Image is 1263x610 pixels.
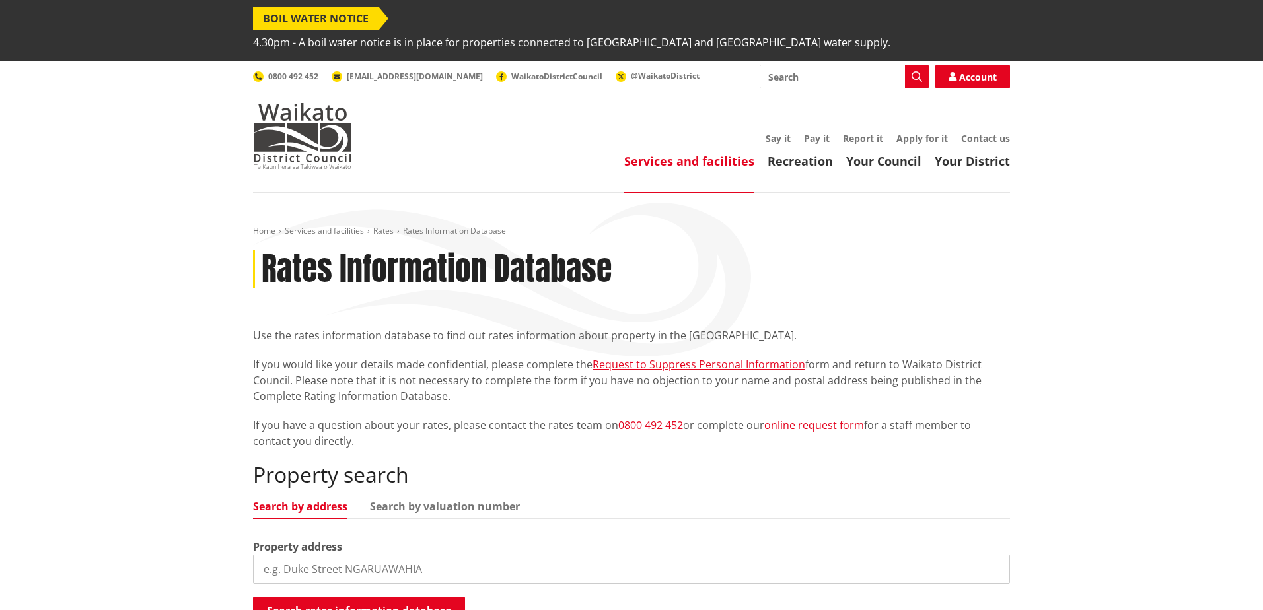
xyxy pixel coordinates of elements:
a: Request to Suppress Personal Information [593,357,805,372]
a: Contact us [961,132,1010,145]
a: online request form [764,418,864,432]
a: 0800 492 452 [618,418,683,432]
input: e.g. Duke Street NGARUAWAHIA [253,555,1010,584]
input: Search input [760,65,929,88]
a: @WaikatoDistrict [616,70,700,81]
a: [EMAIL_ADDRESS][DOMAIN_NAME] [332,71,483,82]
a: Account [935,65,1010,88]
p: If you would like your details made confidential, please complete the form and return to Waikato ... [253,356,1010,404]
a: 0800 492 452 [253,71,318,82]
p: If you have a question about your rates, please contact the rates team on or complete our for a s... [253,417,1010,449]
label: Property address [253,539,342,555]
span: WaikatoDistrictCouncil [511,71,602,82]
span: BOIL WATER NOTICE [253,7,379,30]
a: Services and facilities [624,153,754,169]
span: [EMAIL_ADDRESS][DOMAIN_NAME] [347,71,483,82]
a: Your Council [846,153,921,169]
p: Use the rates information database to find out rates information about property in the [GEOGRAPHI... [253,327,1010,343]
span: 0800 492 452 [268,71,318,82]
a: Pay it [804,132,830,145]
span: @WaikatoDistrict [631,70,700,81]
nav: breadcrumb [253,226,1010,237]
a: Apply for it [896,132,948,145]
a: Say it [766,132,791,145]
a: Home [253,225,275,236]
a: Services and facilities [285,225,364,236]
a: Your District [935,153,1010,169]
a: Recreation [768,153,833,169]
a: Search by valuation number [370,501,520,512]
a: Rates [373,225,394,236]
a: Report it [843,132,883,145]
a: Search by address [253,501,347,512]
span: Rates Information Database [403,225,506,236]
h1: Rates Information Database [262,250,612,288]
a: WaikatoDistrictCouncil [496,71,602,82]
h2: Property search [253,462,1010,487]
img: Waikato District Council - Te Kaunihera aa Takiwaa o Waikato [253,103,352,169]
span: 4.30pm - A boil water notice is in place for properties connected to [GEOGRAPHIC_DATA] and [GEOGR... [253,30,890,54]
